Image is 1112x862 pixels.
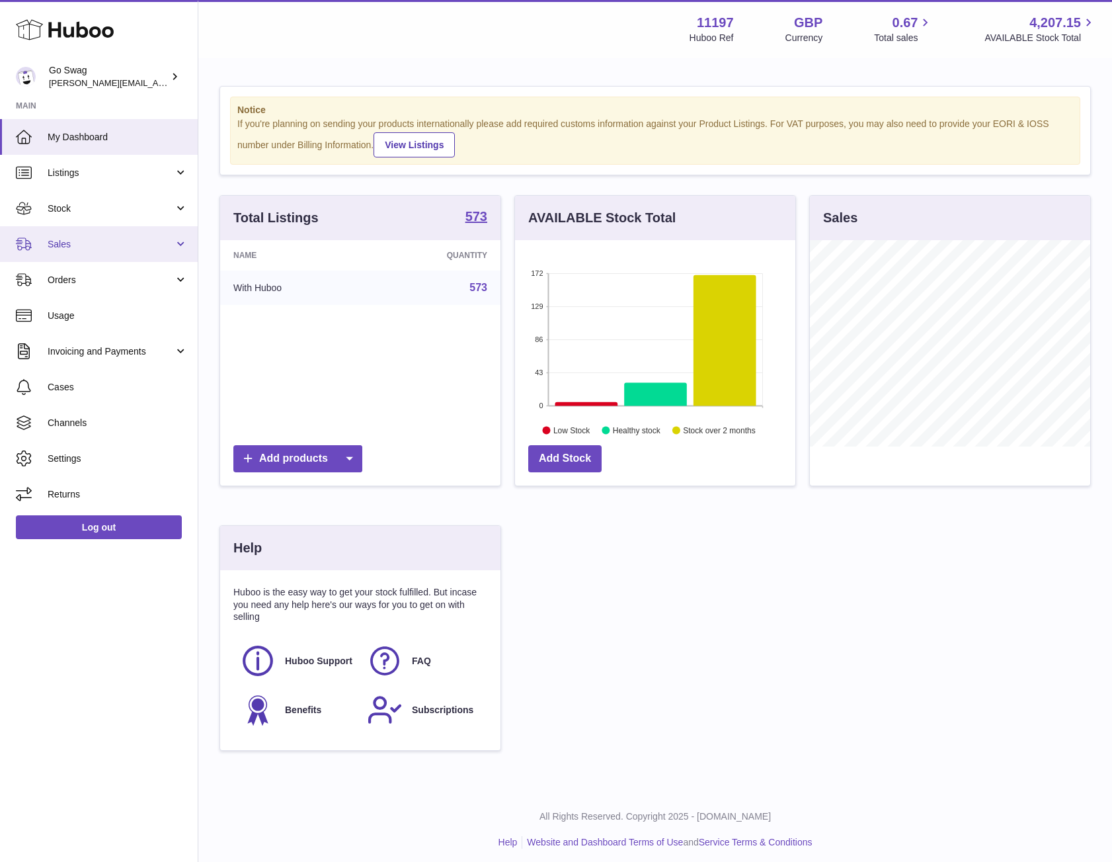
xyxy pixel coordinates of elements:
a: FAQ [367,643,481,679]
span: Channels [48,417,188,429]
a: Subscriptions [367,692,481,728]
h3: Sales [823,209,857,227]
span: Benefits [285,704,321,716]
span: 0.67 [893,14,918,32]
strong: 573 [465,210,487,223]
span: Returns [48,488,188,501]
text: 0 [539,402,543,409]
h3: Total Listings [233,209,319,227]
a: Log out [16,515,182,539]
a: View Listings [374,132,455,157]
span: Invoicing and Payments [48,345,174,358]
text: 172 [531,269,543,277]
strong: Notice [237,104,1073,116]
span: Orders [48,274,174,286]
a: Add products [233,445,362,472]
p: All Rights Reserved. Copyright 2025 - [DOMAIN_NAME] [209,810,1101,823]
li: and [522,836,812,849]
a: 0.67 Total sales [874,14,933,44]
a: Benefits [240,692,354,728]
span: Sales [48,238,174,251]
span: Settings [48,453,188,465]
div: If you're planning on sending your products internationally please add required customs informati... [237,118,1073,157]
div: Huboo Ref [690,32,734,44]
th: Name [220,240,368,271]
td: With Huboo [220,271,368,305]
a: Service Terms & Conditions [699,837,813,847]
span: Listings [48,167,174,179]
a: 573 [465,210,487,226]
h3: Help [233,539,262,557]
a: Huboo Support [240,643,354,679]
span: Stock [48,202,174,215]
text: Low Stock [553,425,590,435]
span: FAQ [412,655,431,668]
span: 4,207.15 [1029,14,1081,32]
a: 573 [469,282,487,293]
span: Usage [48,310,188,322]
a: Add Stock [528,445,602,472]
text: 86 [535,335,543,343]
h3: AVAILABLE Stock Total [528,209,676,227]
span: Cases [48,381,188,394]
a: Website and Dashboard Terms of Use [527,837,683,847]
span: My Dashboard [48,131,188,144]
p: Huboo is the easy way to get your stock fulfilled. But incase you need any help here's our ways f... [233,586,487,624]
img: leigh@goswag.com [16,67,36,87]
a: 4,207.15 AVAILABLE Stock Total [984,14,1096,44]
div: Go Swag [49,64,168,89]
text: Healthy stock [613,425,661,435]
text: 129 [531,302,543,310]
span: [PERSON_NAME][EMAIL_ADDRESS][DOMAIN_NAME] [49,77,265,88]
span: Huboo Support [285,655,352,668]
span: Total sales [874,32,933,44]
text: Stock over 2 months [683,425,755,435]
span: AVAILABLE Stock Total [984,32,1096,44]
strong: 11197 [697,14,734,32]
text: 43 [535,368,543,376]
strong: GBP [794,14,822,32]
span: Subscriptions [412,704,473,716]
div: Currency [785,32,823,44]
a: Help [498,837,518,847]
th: Quantity [368,240,500,271]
